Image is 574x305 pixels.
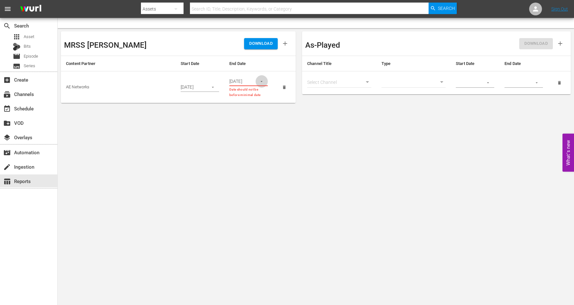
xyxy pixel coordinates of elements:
[13,52,20,60] span: Episode
[3,76,11,84] span: Create
[562,133,574,172] button: Open Feedback Widget
[305,41,340,49] h3: As-Played
[229,87,268,98] p: Date should not be before minimal date
[307,78,371,88] div: Select Channel
[3,105,11,113] span: Schedule
[3,119,11,127] span: VOD
[176,56,224,71] th: Start Date
[3,91,11,98] span: Channels
[61,56,176,71] th: Content Partner
[13,43,20,51] div: Bits
[3,178,11,185] span: Reports
[438,3,455,14] span: Search
[3,22,11,30] span: Search
[249,40,273,47] span: DOWNLOAD
[3,149,11,157] span: Automation
[24,34,34,40] span: Asset
[302,56,376,71] th: Channel Title
[224,56,273,71] th: End Date
[451,56,499,71] th: Start Date
[15,2,46,17] img: ans4CAIJ8jUAAAAAAAAAAAAAAAAAAAAAAAAgQb4GAAAAAAAAAAAAAAAAAAAAAAAAJMjXAAAAAAAAAAAAAAAAAAAAAAAAgAT5G...
[4,5,12,13] span: menu
[278,81,291,93] button: delete
[244,38,278,49] button: DOWNLOAD
[13,33,20,41] span: Asset
[553,76,566,89] button: delete
[376,56,451,71] th: Type
[24,63,35,69] span: Series
[551,6,568,12] a: Sign Out
[61,71,176,103] td: AE Networks
[499,56,548,71] th: End Date
[3,134,11,141] span: Overlays
[24,53,38,60] span: Episode
[3,163,11,171] span: Ingestion
[64,41,147,49] h3: MRSS [PERSON_NAME]
[24,43,31,50] span: Bits
[13,62,20,70] span: Series
[429,3,457,14] button: Search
